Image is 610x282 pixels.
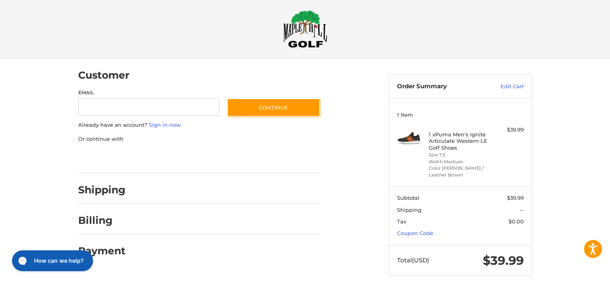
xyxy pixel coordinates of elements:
[78,245,126,257] h2: Payment
[283,10,327,48] img: Maple Hill Golf
[429,158,490,165] li: Width Medium
[520,207,524,213] span: --
[483,83,524,91] a: Edit Cart
[78,135,320,143] p: Or continue with
[8,248,95,274] iframe: Gorgias live chat messenger
[397,83,483,91] h3: Order Summary
[144,151,204,165] iframe: PayPal-paylater
[397,207,422,213] span: Shipping
[78,121,320,129] p: Already have an account?
[78,89,219,96] label: Email
[78,69,130,81] h2: Customer
[149,122,181,128] a: Sign in now
[78,184,126,196] h2: Shipping
[78,214,125,227] h2: Billing
[507,195,524,201] span: $39.99
[492,126,524,134] div: $39.99
[509,218,524,225] span: $0.00
[397,230,433,236] a: Coupon Code
[429,152,490,158] li: Size 7.5
[397,218,406,225] span: Tax
[227,98,320,117] button: Continue
[397,112,524,118] h3: 1 Item
[429,131,490,151] h4: 1 x Puma Men's Ignite Articulate Western LE Golf Shoes
[212,151,272,165] iframe: PayPal-venmo
[429,165,490,178] li: Color [PERSON_NAME] / Leather Brown
[397,195,420,201] span: Subtotal
[76,151,136,165] iframe: PayPal-paypal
